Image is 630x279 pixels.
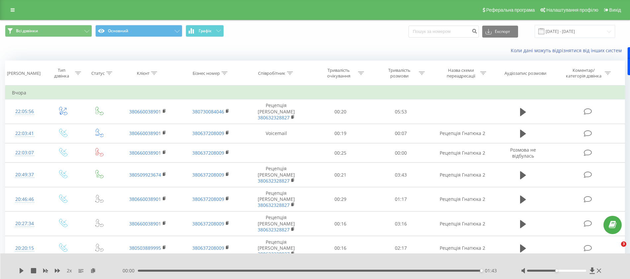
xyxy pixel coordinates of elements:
[546,7,598,13] span: Налаштування профілю
[258,178,290,184] a: 380632328827
[129,245,161,251] a: 380503889995
[511,47,625,54] a: Коли дані можуть відрізнятися вiд інших систем
[50,68,73,79] div: Тип дзвінка
[310,211,371,236] td: 00:16
[242,236,310,261] td: Рецепція [PERSON_NAME]
[408,26,479,38] input: Пошук за номером
[242,124,310,143] td: Voicemail
[242,187,310,211] td: Рецепція [PERSON_NAME]
[485,267,497,274] span: 01:43
[310,124,371,143] td: 00:19
[12,242,37,255] div: 20:20:15
[609,7,621,13] span: Вихід
[310,99,371,124] td: 00:20
[192,196,224,202] a: 380637208009
[12,168,37,181] div: 20:49:37
[129,130,161,136] a: 380660038901
[371,124,431,143] td: 00:07
[123,267,138,274] span: 00:00
[258,70,285,76] div: Співробітник
[310,236,371,261] td: 00:16
[12,217,37,230] div: 20:27:34
[431,163,494,187] td: Рецепція Гнатюка 2
[129,150,161,156] a: 380660038901
[199,29,212,33] span: Графік
[12,146,37,159] div: 22:03:07
[431,124,494,143] td: Рецепція Гнатюка 2
[431,143,494,163] td: Рецепція Гнатюка 2
[12,193,37,206] div: 20:46:46
[12,127,37,140] div: 22:03:41
[129,220,161,227] a: 380660038901
[193,70,220,76] div: Бізнес номер
[242,211,310,236] td: Рецепція [PERSON_NAME]
[431,211,494,236] td: Рецепція Гнатюка 2
[258,202,290,208] a: 380632328827
[480,269,483,272] div: Accessibility label
[5,86,625,99] td: Вчора
[137,70,149,76] div: Клієнт
[192,130,224,136] a: 380637208009
[129,108,161,115] a: 380660038901
[607,241,623,257] iframe: Intercom live chat
[371,163,431,187] td: 03:43
[12,105,37,118] div: 22:05:56
[371,99,431,124] td: 05:53
[192,108,224,115] a: 380730084046
[192,150,224,156] a: 380637208009
[482,26,518,38] button: Експорт
[186,25,224,37] button: Графік
[7,70,41,76] div: [PERSON_NAME]
[431,187,494,211] td: Рецепція Гнатюка 2
[242,99,310,124] td: Рецепція [PERSON_NAME]
[192,245,224,251] a: 380637208009
[258,114,290,121] a: 380632328827
[310,187,371,211] td: 00:29
[443,68,479,79] div: Назва схеми переадресації
[67,267,72,274] span: 2 x
[504,70,546,76] div: Аудіозапис розмови
[431,236,494,261] td: Рецепція Гнатюка 2
[510,147,536,159] span: Розмова не відбулась
[371,143,431,163] td: 00:00
[621,241,626,247] span: 3
[382,68,417,79] div: Тривалість розмови
[564,68,603,79] div: Коментар/категорія дзвінка
[129,196,161,202] a: 380660038901
[91,70,105,76] div: Статус
[129,172,161,178] a: 380509923674
[258,226,290,233] a: 380632328827
[242,163,310,187] td: Рецепція [PERSON_NAME]
[321,68,356,79] div: Тривалість очікування
[310,143,371,163] td: 00:25
[486,7,535,13] span: Реферальна програма
[371,236,431,261] td: 02:17
[371,211,431,236] td: 03:16
[310,163,371,187] td: 00:21
[258,251,290,257] a: 380632328827
[371,187,431,211] td: 01:17
[16,28,38,34] span: Всі дзвінки
[192,172,224,178] a: 380637208009
[5,25,92,37] button: Всі дзвінки
[555,269,558,272] div: Accessibility label
[192,220,224,227] a: 380637208009
[95,25,182,37] button: Основний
